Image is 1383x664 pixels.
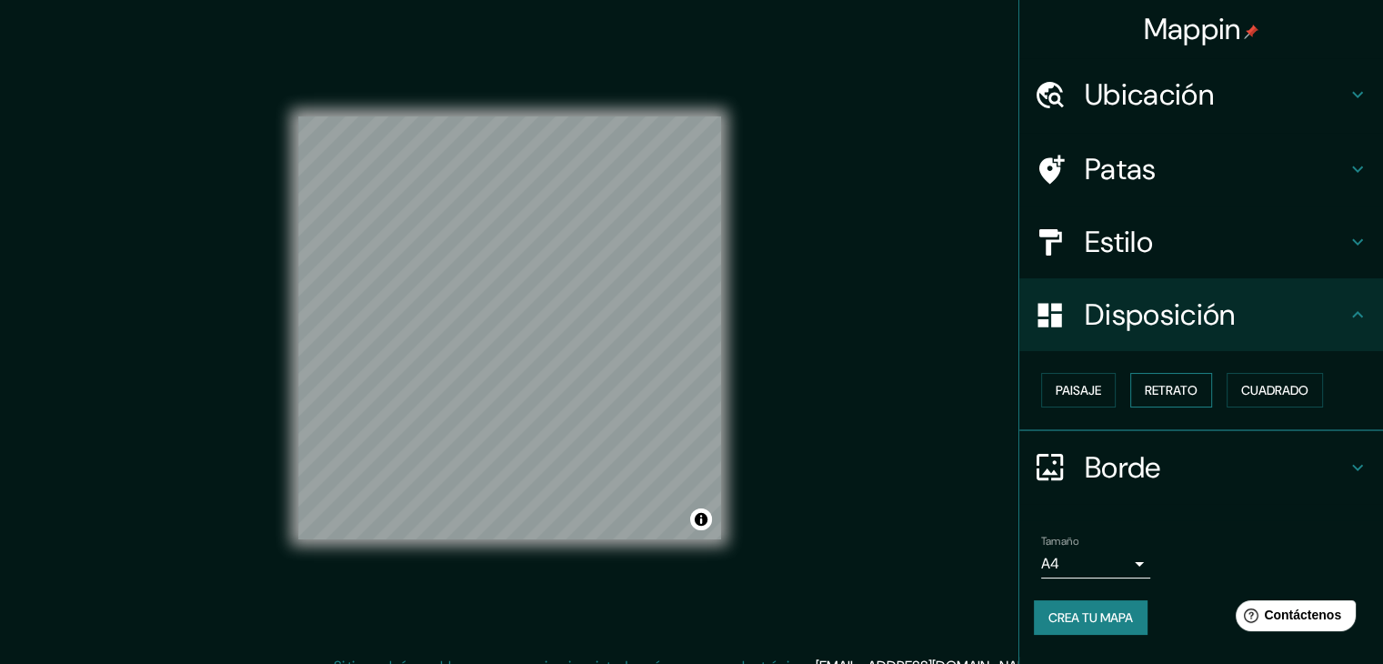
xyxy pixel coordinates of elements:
[1019,133,1383,206] div: Patas
[1019,278,1383,351] div: Disposición
[1130,373,1212,407] button: Retrato
[1085,448,1161,487] font: Borde
[1019,58,1383,131] div: Ubicación
[1085,75,1214,114] font: Ubicación
[690,508,712,530] button: Activar o desactivar atribución
[1048,609,1133,626] font: Crea tu mapa
[1019,431,1383,504] div: Borde
[1085,296,1235,334] font: Disposición
[1041,373,1116,407] button: Paisaje
[1085,223,1153,261] font: Estilo
[298,116,721,539] canvas: Mapa
[1241,382,1308,398] font: Cuadrado
[1041,549,1150,578] div: A4
[1145,382,1198,398] font: Retrato
[1221,593,1363,644] iframe: Lanzador de widgets de ayuda
[1144,10,1241,48] font: Mappin
[1244,25,1258,39] img: pin-icon.png
[1085,150,1157,188] font: Patas
[1034,600,1147,635] button: Crea tu mapa
[1056,382,1101,398] font: Paisaje
[1019,206,1383,278] div: Estilo
[1041,534,1078,548] font: Tamaño
[1041,554,1059,573] font: A4
[1227,373,1323,407] button: Cuadrado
